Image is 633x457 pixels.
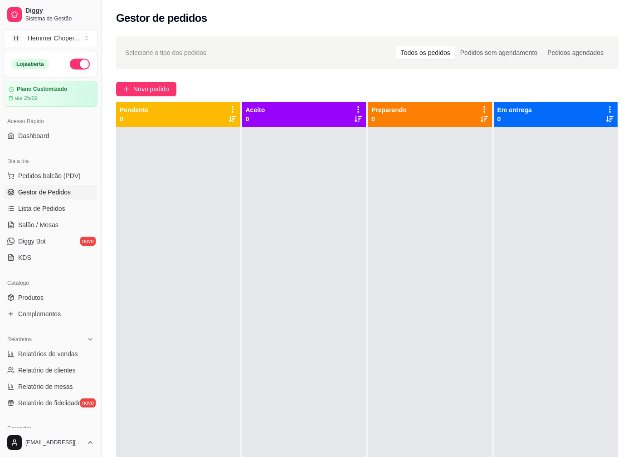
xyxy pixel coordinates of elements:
[4,307,97,321] a: Complementos
[4,421,97,436] div: Gerenciar
[18,131,49,140] span: Dashboard
[4,169,97,183] button: Pedidos balcão (PDV)
[4,114,97,129] div: Acesso Rápido
[542,46,609,59] div: Pedidos agendados
[4,347,97,361] a: Relatórios de vendas
[28,34,79,43] div: Hemmer Choper ...
[120,105,148,114] p: Pendente
[17,86,67,93] article: Plano Customizado
[18,171,81,180] span: Pedidos balcão (PDV)
[371,105,407,114] p: Preparando
[246,114,265,124] p: 0
[18,309,61,318] span: Complementos
[125,48,206,58] span: Selecione o tipo dos pedidos
[70,59,90,70] button: Alterar Status
[4,81,97,107] a: Plano Customizadoaté 25/09
[18,188,71,197] span: Gestor de Pedidos
[116,82,176,96] button: Novo pedido
[396,46,455,59] div: Todos os pedidos
[18,293,44,302] span: Produtos
[4,218,97,232] a: Salão / Mesas
[18,253,31,262] span: KDS
[497,114,532,124] p: 0
[4,276,97,290] div: Catálogo
[4,201,97,216] a: Lista de Pedidos
[4,379,97,394] a: Relatório de mesas
[4,290,97,305] a: Produtos
[4,432,97,453] button: [EMAIL_ADDRESS][DOMAIN_NAME]
[4,154,97,169] div: Dia a dia
[4,129,97,143] a: Dashboard
[4,4,97,25] a: DiggySistema de Gestão
[116,11,207,25] h2: Gestor de pedidos
[120,114,148,124] p: 0
[25,439,83,446] span: [EMAIL_ADDRESS][DOMAIN_NAME]
[15,94,38,102] article: até 25/09
[4,363,97,378] a: Relatório de clientes
[455,46,542,59] div: Pedidos sem agendamento
[18,349,78,358] span: Relatórios de vendas
[18,220,58,229] span: Salão / Mesas
[371,114,407,124] p: 0
[7,336,32,343] span: Relatórios
[4,250,97,265] a: KDS
[11,59,49,69] div: Loja aberta
[246,105,265,114] p: Aceito
[18,366,76,375] span: Relatório de clientes
[18,237,46,246] span: Diggy Bot
[4,29,97,47] button: Select a team
[497,105,532,114] p: Em entrega
[25,15,94,22] span: Sistema de Gestão
[18,398,81,407] span: Relatório de fidelidade
[4,185,97,199] a: Gestor de Pedidos
[133,84,169,94] span: Novo pedido
[123,86,130,92] span: plus
[25,7,94,15] span: Diggy
[4,396,97,410] a: Relatório de fidelidadenovo
[18,382,73,391] span: Relatório de mesas
[11,34,20,43] span: H
[18,204,65,213] span: Lista de Pedidos
[4,234,97,248] a: Diggy Botnovo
